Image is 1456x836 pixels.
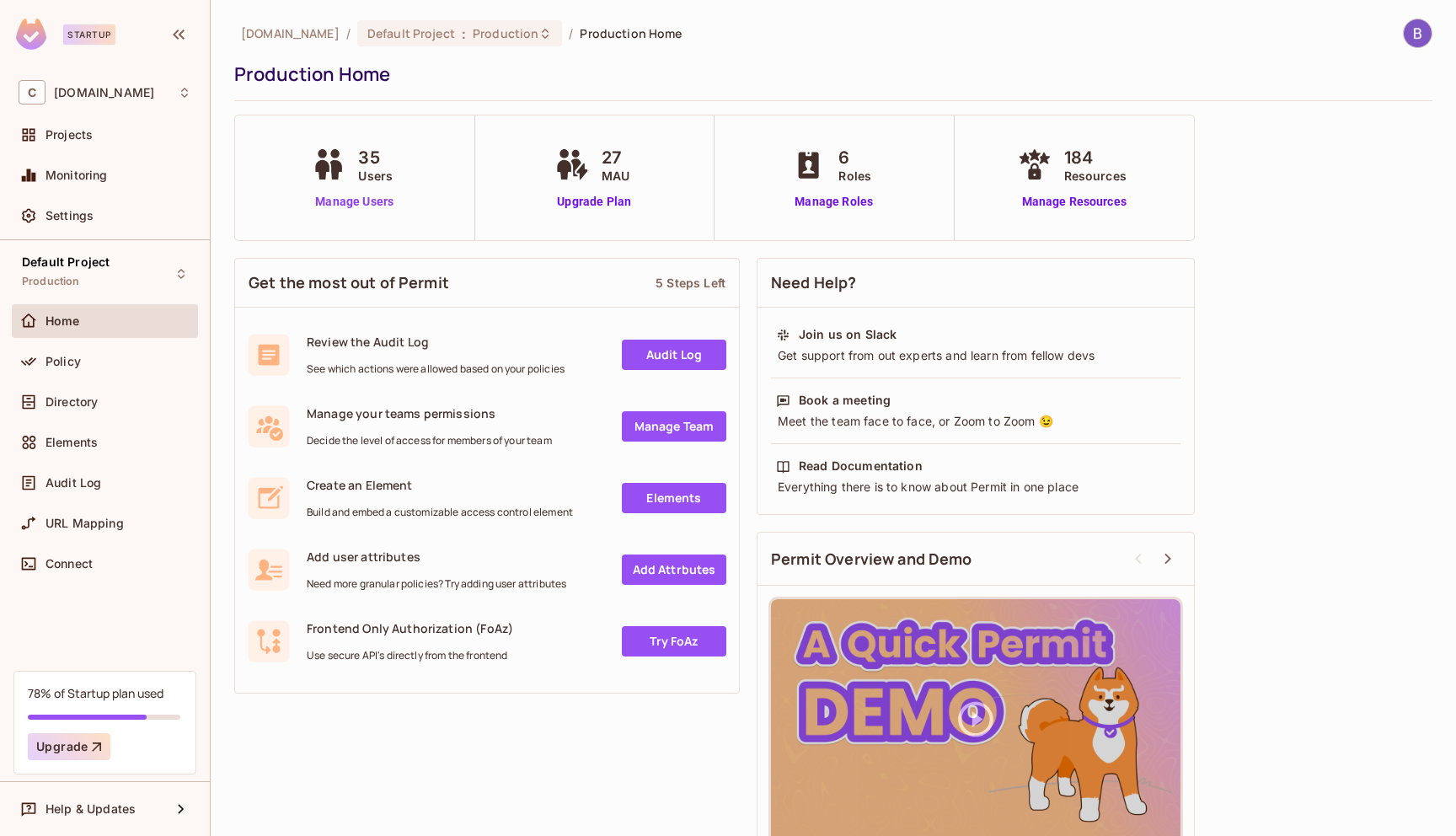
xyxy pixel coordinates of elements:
[622,555,726,585] a: Add Attrbutes
[771,272,857,293] span: Need Help?
[776,479,1175,496] div: Everything there is to know about Permit in one place
[28,685,163,701] div: 78% of Startup plan used
[45,395,98,409] span: Directory
[473,25,538,41] span: Production
[622,483,726,513] a: Elements
[799,326,897,343] div: Join us on Slack
[622,411,726,442] a: Manage Team
[249,272,449,293] span: Get the most out of Permit
[28,733,110,760] button: Upgrade
[307,577,566,591] span: Need more granular policies? Try adding user attributes
[22,275,80,288] span: Production
[580,25,682,41] span: Production Home
[307,620,513,636] span: Frontend Only Authorization (FoAz)
[307,549,566,565] span: Add user attributes
[45,314,80,328] span: Home
[622,340,726,370] a: Audit Log
[788,193,880,211] a: Manage Roles
[461,27,467,40] span: :
[622,626,726,656] a: Try FoAz
[776,347,1175,364] div: Get support from out experts and learn from fellow devs
[776,413,1175,430] div: Meet the team face to face, or Zoom to Zoom 😉
[22,255,110,269] span: Default Project
[45,802,136,816] span: Help & Updates
[656,275,725,291] div: 5 Steps Left
[45,169,108,182] span: Monitoring
[308,193,401,211] a: Manage Users
[45,128,93,142] span: Projects
[1064,167,1127,185] span: Resources
[234,62,1424,87] div: Production Home
[367,25,455,41] span: Default Project
[602,167,629,185] span: MAU
[358,145,393,170] span: 35
[307,477,573,493] span: Create an Element
[307,405,552,421] span: Manage your teams permissions
[307,334,565,350] span: Review the Audit Log
[45,476,101,490] span: Audit Log
[358,167,393,185] span: Users
[1014,193,1135,211] a: Manage Resources
[551,193,638,211] a: Upgrade Plan
[54,86,154,99] span: Workspace: chalkboard.io
[799,458,923,474] div: Read Documentation
[838,145,871,170] span: 6
[19,80,45,104] span: C
[346,25,351,41] li: /
[307,362,565,376] span: See which actions were allowed based on your policies
[838,167,871,185] span: Roles
[63,24,115,45] div: Startup
[307,434,552,447] span: Decide the level of access for members of your team
[241,25,340,41] span: the active workspace
[799,392,891,409] div: Book a meeting
[771,549,972,570] span: Permit Overview and Demo
[45,355,81,368] span: Policy
[1404,19,1432,47] img: Bradley Macnee
[16,19,46,50] img: SReyMgAAAABJRU5ErkJggg==
[45,209,94,222] span: Settings
[307,506,573,519] span: Build and embed a customizable access control element
[569,25,573,41] li: /
[45,557,93,571] span: Connect
[45,436,98,449] span: Elements
[45,517,124,530] span: URL Mapping
[602,145,629,170] span: 27
[307,649,513,662] span: Use secure API's directly from the frontend
[1064,145,1127,170] span: 184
